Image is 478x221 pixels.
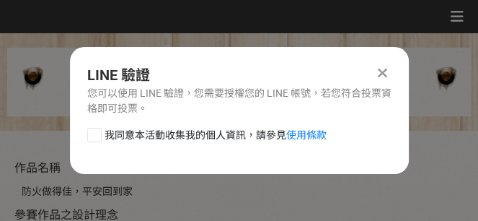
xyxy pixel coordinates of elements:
span: 作品名稱 [14,161,61,175]
div: 您可以使用 LINE 驗證，您需要授權您的 LINE 帳號，若您符合投票資格即可投票。 [87,86,391,116]
div: LINE 驗證 [87,64,391,86]
div: 防火做得佳，平安回到家 [22,184,456,199]
span: 我同意本活動收集我的個人資訊，請參見 [105,128,327,143]
a: 使用條款 [286,129,327,141]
